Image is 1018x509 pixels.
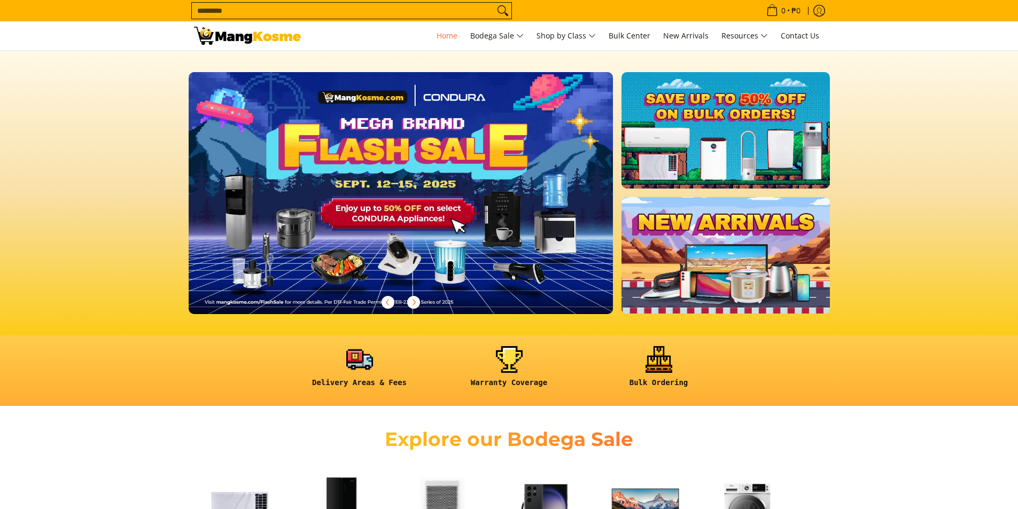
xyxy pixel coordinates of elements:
span: Shop by Class [537,29,596,43]
a: <h6><strong>Delivery Areas & Fees</strong></h6> [290,346,429,396]
a: <h6><strong>Bulk Ordering</strong></h6> [589,346,728,396]
button: Search [494,3,511,19]
a: Shop by Class [531,21,601,50]
span: • [763,5,804,17]
span: Bulk Center [609,30,650,41]
button: Previous [376,291,400,314]
nav: Main Menu [312,21,825,50]
span: Resources [721,29,768,43]
span: New Arrivals [663,30,709,41]
img: Desktop homepage 29339654 2507 42fb b9ff a0650d39e9ed [189,72,613,314]
h2: Explore our Bodega Sale [354,427,664,451]
span: ₱0 [790,7,802,14]
a: Bulk Center [603,21,656,50]
a: Resources [716,21,773,50]
span: Contact Us [781,30,819,41]
a: Home [431,21,463,50]
button: Next [402,291,425,314]
img: Mang Kosme: Your Home Appliances Warehouse Sale Partner! [194,27,301,45]
a: <h6><strong>Warranty Coverage</strong></h6> [440,346,579,396]
span: 0 [780,7,787,14]
a: Bodega Sale [465,21,529,50]
a: New Arrivals [658,21,714,50]
a: Contact Us [775,21,825,50]
span: Home [437,30,457,41]
span: Bodega Sale [470,29,524,43]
